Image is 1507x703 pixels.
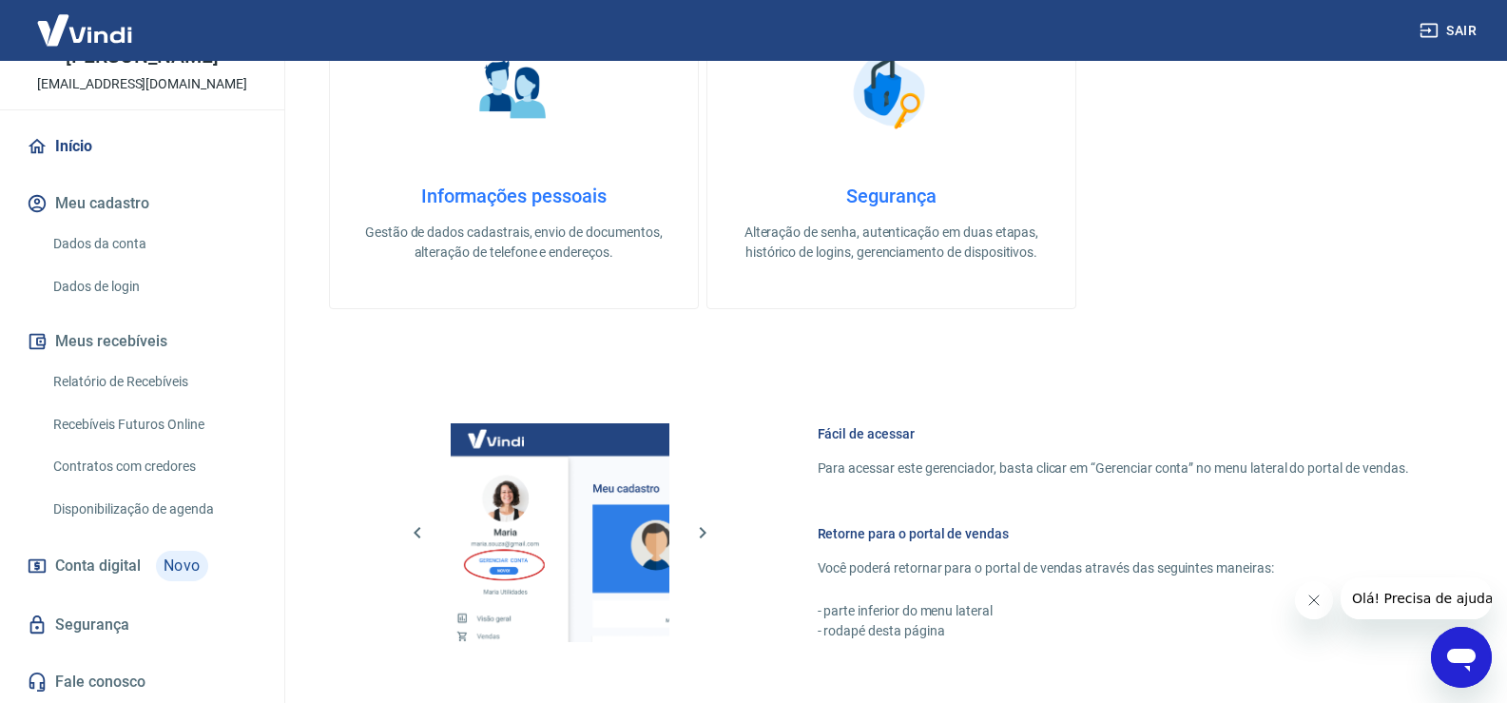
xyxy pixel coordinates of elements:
img: Segurança [843,44,938,139]
p: - parte inferior do menu lateral [818,601,1409,621]
iframe: Fechar mensagem [1295,581,1333,619]
p: - rodapé desta página [818,621,1409,641]
button: Sair [1416,13,1484,49]
h4: Segurança [738,185,1045,207]
a: Fale conosco [23,661,261,703]
a: Disponibilização de agenda [46,490,261,529]
button: Meu cadastro [23,183,261,225]
a: Dados de login [46,267,261,306]
h6: Retorne para o portal de vendas [818,524,1409,543]
span: Novo [156,551,208,581]
button: Meus recebíveis [23,321,261,362]
a: Dados da conta [46,225,261,264]
p: Você poderá retornar para o portal de vendas através das seguintes maneiras: [818,558,1409,578]
a: Relatório de Recebíveis [46,362,261,401]
span: Conta digital [55,553,141,579]
iframe: Botão para abrir a janela de mensagens [1431,627,1492,688]
img: Vindi [23,1,146,59]
img: Imagem da dashboard mostrando o botão de gerenciar conta na sidebar no lado esquerdo [451,423,669,642]
img: Informações pessoais [466,44,561,139]
a: Contratos com credores [46,447,261,486]
a: Recebíveis Futuros Online [46,405,261,444]
p: [EMAIL_ADDRESS][DOMAIN_NAME] [37,74,247,94]
a: Conta digitalNovo [23,543,261,589]
iframe: Mensagem da empresa [1341,577,1492,619]
p: Para acessar este gerenciador, basta clicar em “Gerenciar conta” no menu lateral do portal de ven... [818,459,1409,478]
p: [PERSON_NAME] [66,47,218,67]
p: Alteração de senha, autenticação em duas etapas, histórico de logins, gerenciamento de dispositivos. [738,223,1045,263]
span: Olá! Precisa de ajuda? [11,13,160,29]
h6: Fácil de acessar [818,424,1409,443]
a: Início [23,126,261,167]
h4: Informações pessoais [360,185,667,207]
a: Segurança [23,604,261,646]
p: Gestão de dados cadastrais, envio de documentos, alteração de telefone e endereços. [360,223,667,263]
